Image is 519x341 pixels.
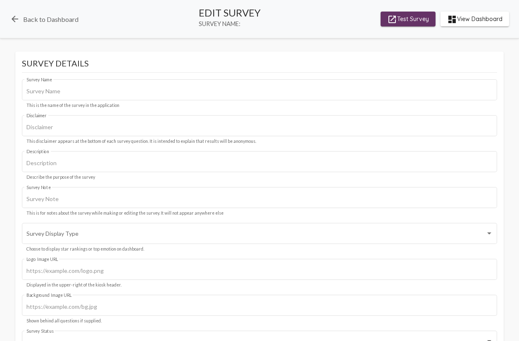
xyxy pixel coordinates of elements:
span: Test Survey [387,12,429,26]
span: View Dashboard [447,12,502,26]
a: Back to Dashboard [10,14,79,24]
input: Survey Note [26,196,493,202]
mat-icon: launch [387,14,397,24]
mat-icon: arrow_back [10,14,20,24]
button: Test Survey [381,12,436,26]
mat-hint: This disclaimer appears at the bottom of each survey question. It is intended to explain that res... [26,139,256,144]
input: Survey Name [26,88,493,95]
mat-hint: Shown behind all questions if supplied. [26,319,102,324]
button: View Dashboard [440,12,509,26]
mat-hint: Displayed in the upper-right of the kiosk header. [26,283,121,288]
mat-card-title: Survey Details [22,58,497,73]
input: Description [26,160,493,166]
input: https://example.com/bg.jpg [26,303,493,310]
mat-hint: This is the name of the survey in the application [26,103,119,108]
mat-hint: This is for notes about the survey while making or editing the survey. It will not appear anywher... [26,211,224,216]
span: Survey Name: [199,20,261,27]
mat-icon: dashboard [447,14,457,24]
div: Edit Survey [199,7,261,19]
mat-hint: Describe the purpose of the survey [26,175,95,180]
mat-hint: Choose to display star rankings or top emotion on dashboard. [26,247,144,252]
input: Disclaimer [26,124,493,130]
input: https://example.com/logo.png [26,268,493,274]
